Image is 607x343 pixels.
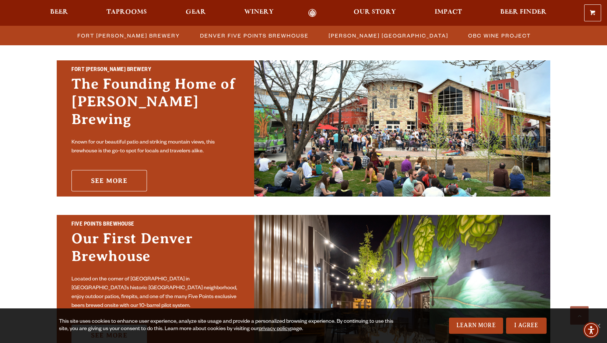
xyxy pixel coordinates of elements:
a: Learn More [449,318,503,334]
h3: The Founding Home of [PERSON_NAME] Brewing [71,75,239,135]
a: privacy policy [259,326,290,332]
a: Beer [45,9,73,17]
p: Known for our beautiful patio and striking mountain views, this brewhouse is the go-to spot for l... [71,138,239,156]
h3: Our First Denver Brewhouse [71,230,239,272]
a: Impact [430,9,467,17]
a: OBC Wine Project [464,30,534,41]
a: I Agree [506,318,547,334]
span: Gear [186,9,206,15]
h2: Fort [PERSON_NAME] Brewery [71,66,239,75]
a: Denver Five Points Brewhouse [196,30,312,41]
a: Beer Finder [495,9,551,17]
a: Taprooms [102,9,152,17]
a: See More [71,170,147,191]
span: OBC Wine Project [468,30,531,41]
span: Fort [PERSON_NAME] Brewery [77,30,180,41]
span: Impact [435,9,462,15]
div: This site uses cookies to enhance user experience, analyze site usage and provide a personalized ... [59,318,401,333]
a: Odell Home [298,9,326,17]
span: Our Story [354,9,396,15]
a: Our Story [349,9,401,17]
a: Gear [181,9,211,17]
a: Fort [PERSON_NAME] Brewery [73,30,184,41]
div: Accessibility Menu [583,322,599,338]
a: [PERSON_NAME] [GEOGRAPHIC_DATA] [324,30,452,41]
a: Scroll to top [570,306,589,325]
span: Taprooms [106,9,147,15]
span: Denver Five Points Brewhouse [200,30,309,41]
p: Located on the corner of [GEOGRAPHIC_DATA] in [GEOGRAPHIC_DATA]’s historic [GEOGRAPHIC_DATA] neig... [71,275,239,311]
a: Winery [239,9,278,17]
span: Beer [50,9,68,15]
span: Beer Finder [500,9,547,15]
span: [PERSON_NAME] [GEOGRAPHIC_DATA] [329,30,448,41]
img: Fort Collins Brewery & Taproom' [254,60,550,197]
h2: Five Points Brewhouse [71,220,239,230]
span: Winery [244,9,274,15]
